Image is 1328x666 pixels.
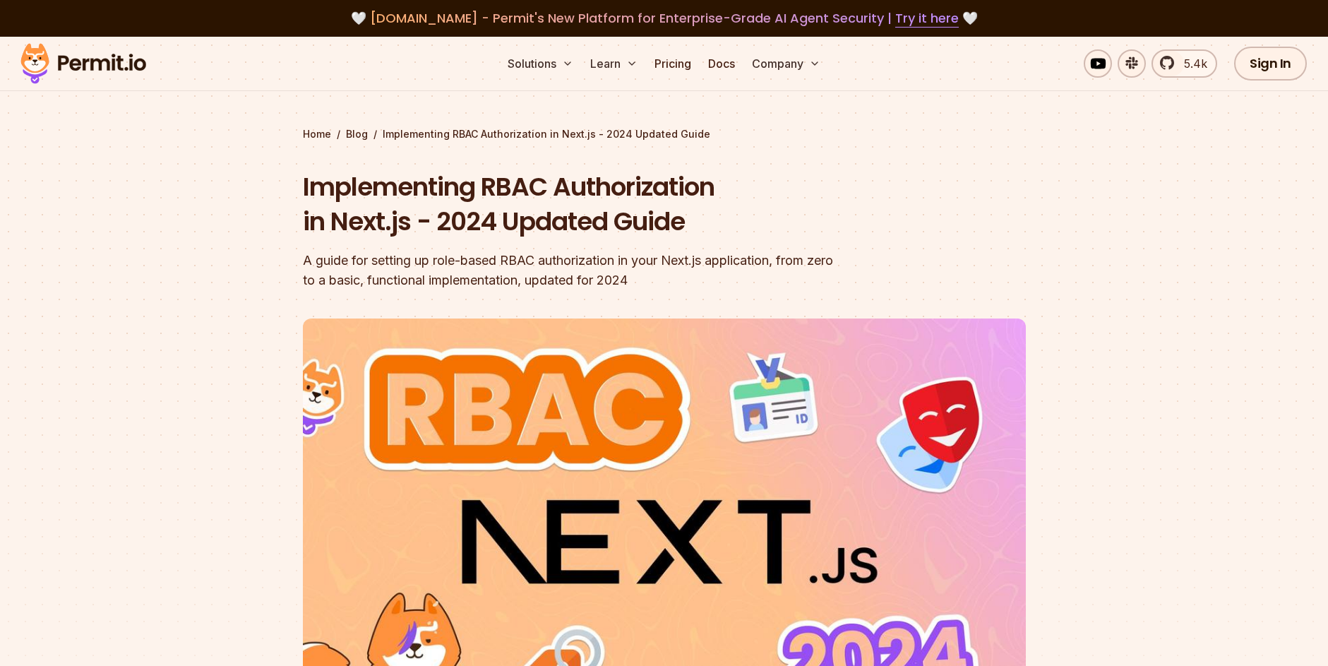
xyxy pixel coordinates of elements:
a: Pricing [649,49,697,78]
div: A guide for setting up role-based RBAC authorization in your Next.js application, from zero to a ... [303,251,845,290]
a: Home [303,127,331,141]
span: [DOMAIN_NAME] - Permit's New Platform for Enterprise-Grade AI Agent Security | [370,9,959,27]
a: 5.4k [1151,49,1217,78]
div: 🤍 🤍 [34,8,1294,28]
button: Learn [585,49,643,78]
a: Try it here [895,9,959,28]
a: Blog [346,127,368,141]
button: Solutions [502,49,579,78]
h1: Implementing RBAC Authorization in Next.js - 2024 Updated Guide [303,170,845,239]
div: / / [303,127,1026,141]
a: Docs [702,49,741,78]
a: Sign In [1234,47,1307,81]
img: Permit logo [14,40,152,88]
button: Company [746,49,826,78]
span: 5.4k [1176,55,1207,72]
